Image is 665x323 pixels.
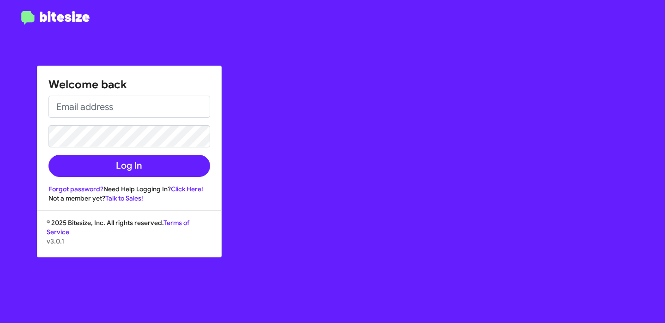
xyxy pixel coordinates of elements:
a: Talk to Sales! [105,194,143,202]
a: Forgot password? [48,185,103,193]
input: Email address [48,96,210,118]
div: © 2025 Bitesize, Inc. All rights reserved. [37,218,221,257]
h1: Welcome back [48,77,210,92]
button: Log In [48,155,210,177]
a: Terms of Service [47,219,189,236]
p: v3.0.1 [47,237,212,246]
div: Need Help Logging In? [48,184,210,194]
div: Not a member yet? [48,194,210,203]
a: Click Here! [171,185,203,193]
